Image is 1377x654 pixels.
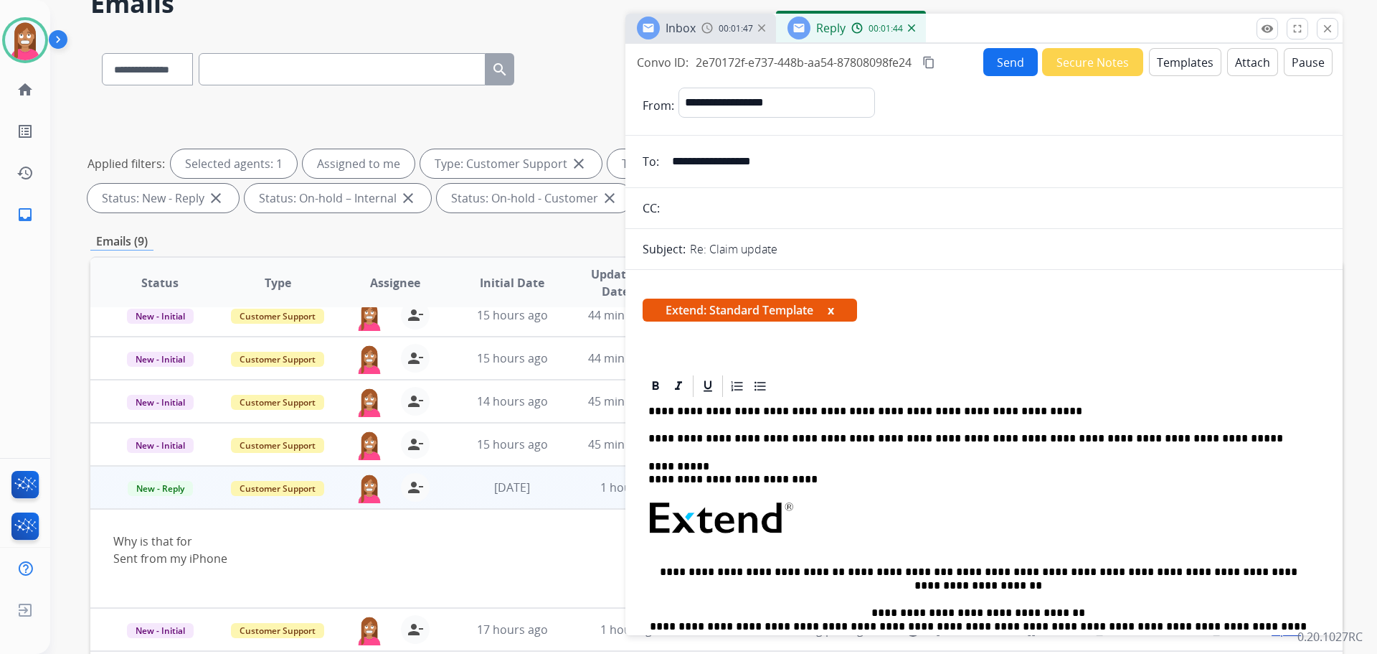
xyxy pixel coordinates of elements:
img: agent-avatar [355,430,384,460]
span: 1 hour ago [600,622,659,637]
div: Status: On-hold - Customer [437,184,633,212]
span: Type [265,274,291,291]
img: agent-avatar [355,473,384,503]
p: Subject: [643,240,686,258]
span: Extend: Standard Template [643,299,857,322]
div: Italic [668,375,689,397]
span: Reply [816,20,846,36]
button: Send [983,48,1038,76]
span: New - Initial [127,352,194,367]
div: Bullet List [749,375,771,397]
img: agent-avatar [355,344,384,374]
mat-icon: list_alt [16,123,34,140]
span: Customer Support [231,352,324,367]
mat-icon: inbox [16,206,34,223]
mat-icon: person_remove [407,350,424,367]
div: Underline [697,375,719,397]
div: Assigned to me [303,149,415,178]
img: agent-avatar [355,615,384,645]
span: New - Initial [127,623,194,638]
mat-icon: person_remove [407,479,424,496]
span: Customer Support [231,309,324,324]
span: 45 minutes ago [588,436,671,452]
div: Bold [645,375,666,397]
mat-icon: person_remove [407,621,424,638]
div: Sent from my iPhone [113,550,1085,567]
span: 15 hours ago [477,350,548,366]
span: 45 minutes ago [588,393,671,409]
p: Convo ID: [637,54,688,71]
span: Customer Support [231,438,324,453]
span: 14 hours ago [477,393,548,409]
p: CC: [643,200,660,217]
div: Status: New - Reply [87,184,239,212]
span: Inbox [666,20,696,36]
button: Secure Notes [1042,48,1143,76]
span: 17 hours ago [477,622,548,637]
mat-icon: person_remove [407,307,424,324]
img: agent-avatar [355,387,384,417]
span: New - Initial [127,309,194,324]
span: New - Initial [127,438,194,453]
mat-icon: close [1321,22,1334,35]
button: x [828,302,834,319]
mat-icon: content_copy [922,56,935,69]
mat-icon: close [399,190,417,207]
span: 15 hours ago [477,307,548,323]
div: Why is that for [113,533,1085,584]
div: Selected agents: 1 [171,149,297,178]
mat-icon: close [570,155,587,172]
span: New - Reply [128,481,193,496]
span: Updated Date [583,266,648,300]
button: Pause [1284,48,1333,76]
span: 00:01:47 [719,23,753,34]
mat-icon: close [601,190,618,207]
button: Attach [1227,48,1278,76]
mat-icon: remove_red_eye [1261,22,1274,35]
div: Type: Shipping Protection [607,149,795,178]
img: avatar [5,20,45,60]
mat-icon: close [207,190,224,207]
span: Initial Date [480,274,544,291]
span: New - Initial [127,395,194,410]
span: 44 minutes ago [588,307,671,323]
mat-icon: person_remove [407,393,424,410]
mat-icon: search [491,61,508,78]
div: Type: Customer Support [420,149,602,178]
p: Emails (9) [90,233,153,251]
span: Customer Support [231,395,324,410]
span: 15 hours ago [477,436,548,452]
span: Customer Support [231,481,324,496]
span: 44 minutes ago [588,350,671,366]
p: 0.20.1027RC [1297,628,1363,645]
mat-icon: fullscreen [1291,22,1304,35]
div: Status: On-hold – Internal [245,184,431,212]
img: agent-avatar [355,301,384,331]
mat-icon: history [16,164,34,182]
span: 1 hour ago [600,480,659,495]
span: Assignee [370,274,420,291]
p: Re: Claim update [690,240,777,258]
span: 2e70172f-e737-448b-aa54-87808098fe24 [696,55,912,70]
mat-icon: home [16,81,34,98]
span: Customer Support [231,623,324,638]
button: Templates [1149,48,1221,76]
span: [DATE] [494,480,530,495]
span: 00:01:44 [869,23,903,34]
span: Status [141,274,179,291]
p: From: [643,97,674,114]
p: Applied filters: [87,155,165,172]
mat-icon: person_remove [407,436,424,453]
p: To: [643,153,659,170]
div: Ordered List [727,375,748,397]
